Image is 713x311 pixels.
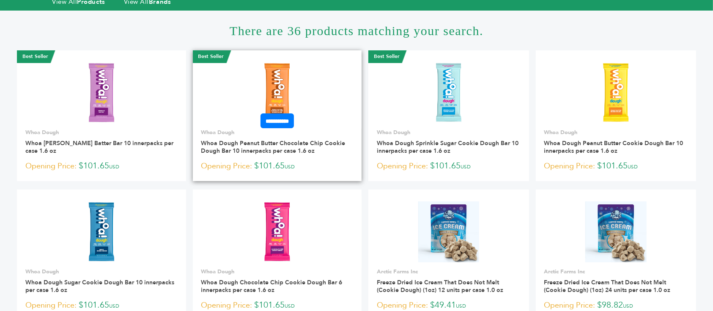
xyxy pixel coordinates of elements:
span: Opening Price: [544,300,595,311]
p: Whoa Dough [377,129,521,136]
img: Freeze Dried Ice Cream That Does Not Melt (Cookie Dough) (1oz) 12 units per case 1.0 oz [418,201,480,263]
span: Opening Price: [544,160,595,172]
img: Whoa Dough Peanut Butter Cookie Dough Bar 10 innerpacks per case 1.6 oz [585,62,647,124]
span: Opening Price: [377,300,428,311]
span: Opening Price: [377,160,428,172]
p: $101.65 [544,160,688,173]
span: USD [456,303,466,309]
p: Whoa Dough [544,129,688,136]
span: Opening Price: [201,300,252,311]
p: Whoa Dough [201,268,354,275]
a: Whoa [PERSON_NAME] Batter Bar 10 innerpacks per case 1.6 oz [25,139,173,155]
span: USD [285,163,295,170]
a: Freeze Dried Ice Cream That Does Not Melt (Cookie Dough) (1oz) 24 units per case 1.0 oz [544,278,671,294]
p: $101.65 [377,160,521,173]
span: Opening Price: [201,160,252,172]
p: Whoa Dough [25,268,178,275]
span: Opening Price: [25,300,77,311]
h1: There are 36 products matching your search. [17,11,696,50]
span: Opening Price: [25,160,77,172]
a: Freeze Dried Ice Cream That Does Not Melt (Cookie Dough) (1oz) 12 units per case 1.0 oz [377,278,503,294]
img: Whoa Dough Chocolate Chip Cookie Dough Bar 6 innerpacks per case 1.6 oz [247,201,308,263]
img: Whoa Dough Sugar Cookie Dough Bar 10 innerpacks per case 1.6 oz [71,201,132,263]
a: Whoa Dough Chocolate Chip Cookie Dough Bar 6 innerpacks per case 1.6 oz [201,278,343,294]
a: Whoa Dough Peanut Butter Cookie Dough Bar 10 innerpacks per case 1.6 oz [544,139,683,155]
span: USD [461,163,471,170]
img: Whoa Dough Sprinkle Sugar Cookie Dough Bar 10 innerpacks per case 1.6 oz [418,62,480,124]
p: $101.65 [201,160,354,173]
span: USD [623,303,633,309]
p: Arctic Farms Inc [544,268,688,275]
img: Whoa Dough Brownie Batter Bar 10 innerpacks per case 1.6 oz [71,62,132,124]
img: Freeze Dried Ice Cream That Does Not Melt (Cookie Dough) (1oz) 24 units per case 1.0 oz [585,201,647,263]
p: Arctic Farms Inc [377,268,521,275]
span: USD [285,303,295,309]
p: $101.65 [25,160,178,173]
span: USD [628,163,638,170]
p: Whoa Dough [201,129,354,136]
a: Whoa Dough Sprinkle Sugar Cookie Dough Bar 10 innerpacks per case 1.6 oz [377,139,518,155]
p: Whoa Dough [25,129,178,136]
span: USD [109,163,119,170]
span: USD [109,303,119,309]
a: Whoa Dough Peanut Butter Chocolate Chip Cookie Dough Bar 10 innerpacks per case 1.6 oz [201,139,346,155]
img: Whoa Dough Peanut Butter Chocolate Chip Cookie Dough Bar 10 innerpacks per case 1.6 oz [247,62,308,124]
a: Whoa Dough Sugar Cookie Dough Bar 10 innerpacks per case 1.6 oz [25,278,174,294]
